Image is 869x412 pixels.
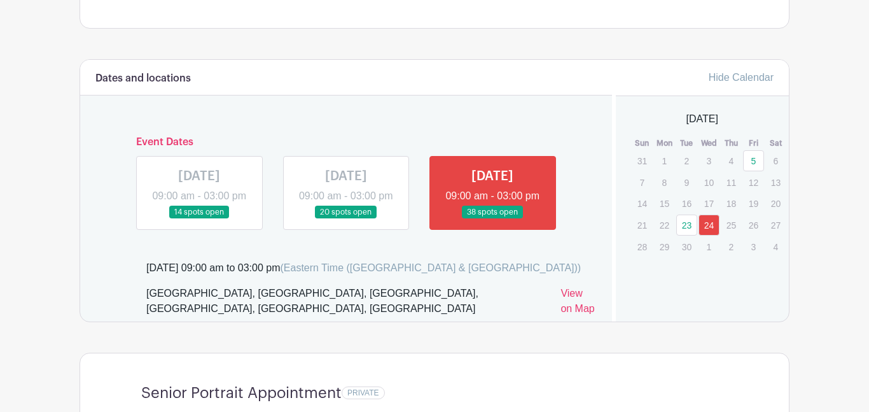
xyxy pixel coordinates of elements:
[686,111,718,127] span: [DATE]
[632,237,653,257] p: 28
[654,215,675,235] p: 22
[676,237,697,257] p: 30
[95,73,191,85] h6: Dates and locations
[654,194,675,213] p: 15
[765,194,786,213] p: 20
[654,151,675,171] p: 1
[632,194,653,213] p: 14
[126,136,566,148] h6: Event Dates
[743,150,764,171] a: 5
[699,151,720,171] p: 3
[743,237,764,257] p: 3
[632,215,653,235] p: 21
[743,194,764,213] p: 19
[653,137,676,150] th: Mon
[765,215,786,235] p: 27
[765,173,786,192] p: 13
[721,215,742,235] p: 25
[654,237,675,257] p: 29
[280,262,581,273] span: (Eastern Time ([GEOGRAPHIC_DATA] & [GEOGRAPHIC_DATA]))
[676,151,697,171] p: 2
[699,237,720,257] p: 1
[699,194,720,213] p: 17
[632,173,653,192] p: 7
[699,215,720,236] a: 24
[765,137,787,150] th: Sat
[676,194,697,213] p: 16
[632,151,653,171] p: 31
[721,173,742,192] p: 11
[146,260,581,276] div: [DATE] 09:00 am to 03:00 pm
[676,215,697,236] a: 23
[698,137,720,150] th: Wed
[141,384,342,402] h4: Senior Portrait Appointment
[765,151,786,171] p: 6
[765,237,786,257] p: 4
[631,137,653,150] th: Sun
[721,194,742,213] p: 18
[720,137,742,150] th: Thu
[654,173,675,192] p: 8
[743,173,764,192] p: 12
[676,173,697,192] p: 9
[146,286,550,322] div: [GEOGRAPHIC_DATA], [GEOGRAPHIC_DATA], [GEOGRAPHIC_DATA], [GEOGRAPHIC_DATA], [GEOGRAPHIC_DATA], [G...
[721,151,742,171] p: 4
[347,388,379,397] span: PRIVATE
[743,215,764,235] p: 26
[676,137,698,150] th: Tue
[721,237,742,257] p: 2
[742,137,765,150] th: Fri
[709,72,774,83] a: Hide Calendar
[699,173,720,192] p: 10
[560,286,596,322] a: View on Map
